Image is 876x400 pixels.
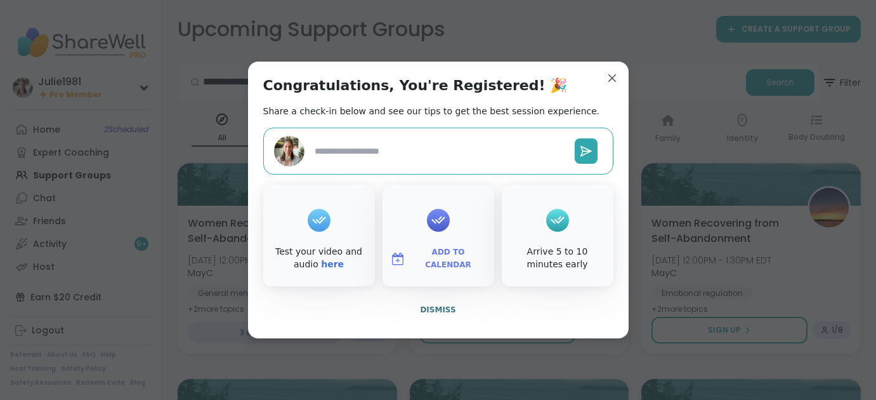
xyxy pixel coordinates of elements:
img: Julie1981 [274,136,304,166]
h2: Share a check-in below and see our tips to get the best session experience. [263,105,600,117]
img: ShareWell Logomark [390,251,405,267]
h1: Congratulations, You're Registered! 🎉 [263,77,568,95]
span: Add to Calendar [410,246,487,271]
div: Test your video and audio [266,246,372,270]
div: Arrive 5 to 10 minutes early [504,246,611,270]
button: Dismiss [263,297,613,323]
a: here [321,259,344,269]
button: Add to Calendar [385,246,492,272]
span: Dismiss [420,305,455,314]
